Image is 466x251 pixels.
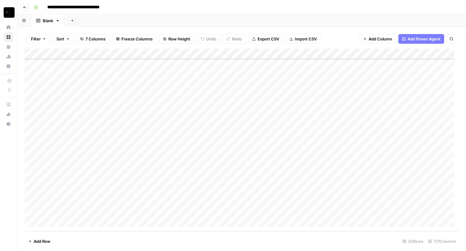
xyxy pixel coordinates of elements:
[4,42,13,52] a: Your Data
[400,236,426,246] div: 32 Rows
[31,15,65,27] a: Blank
[4,52,13,61] a: Usage
[398,34,444,44] button: Add Power Agent
[197,34,220,44] button: Undo
[4,119,13,129] button: Help + Support
[31,36,41,42] span: Filter
[248,34,283,44] button: Export CSV
[4,109,13,119] button: What's new?
[258,36,279,42] span: Export CSV
[25,236,54,246] button: Add Row
[426,236,459,246] div: 7/7 Columns
[112,34,157,44] button: Freeze Columns
[407,36,441,42] span: Add Power Agent
[232,36,242,42] span: Redo
[56,36,64,42] span: Sort
[4,7,15,18] img: Paragon Intel - Copyediting Logo
[121,36,153,42] span: Freeze Columns
[206,36,216,42] span: Undo
[4,5,13,20] button: Workspace: Paragon Intel - Copyediting
[86,36,106,42] span: 7 Columns
[27,34,50,44] button: Filter
[4,61,13,71] a: Settings
[159,34,194,44] button: Row Height
[4,100,13,109] a: AirOps Academy
[285,34,321,44] button: Import CSV
[4,110,13,119] div: What's new?
[295,36,317,42] span: Import CSV
[168,36,190,42] span: Row Height
[34,238,50,244] span: Add Row
[4,22,13,32] a: Home
[4,32,13,42] a: Browse
[52,34,74,44] button: Sort
[223,34,246,44] button: Redo
[359,34,396,44] button: Add Column
[369,36,392,42] span: Add Column
[76,34,110,44] button: 7 Columns
[43,18,53,24] div: Blank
